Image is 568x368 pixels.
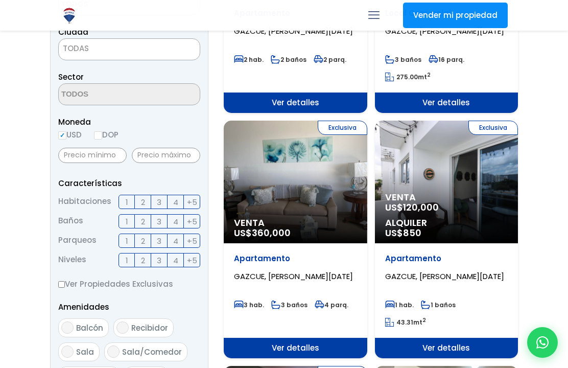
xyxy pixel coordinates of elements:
[76,347,94,357] span: Sala
[385,73,431,81] span: mt
[224,121,367,358] a: Exclusiva Venta US$360,000 Apartamento GAZCUE, [PERSON_NAME][DATE] 3 hab. 3 baños 4 parq. Ver det...
[141,235,145,247] span: 2
[385,318,426,327] span: mt
[58,116,200,128] span: Moneda
[58,301,200,313] p: Amenidades
[385,201,439,214] span: US$
[385,254,508,264] p: Apartamento
[173,196,178,209] span: 4
[468,121,518,135] span: Exclusiva
[385,301,414,309] span: 1 hab.
[116,321,129,334] input: Recibidor
[58,72,84,82] span: Sector
[187,196,197,209] span: +5
[427,71,431,79] sup: 2
[157,215,161,228] span: 3
[58,128,82,141] label: USD
[403,226,421,239] span: 850
[157,235,161,247] span: 3
[375,93,518,113] span: Ver detalles
[365,7,383,24] a: mobile menu
[126,254,128,267] span: 1
[76,323,103,333] span: Balcón
[187,215,197,228] span: +5
[58,177,200,190] p: Características
[224,93,367,113] span: Ver detalles
[94,128,119,141] label: DOP
[58,234,97,248] span: Parqueos
[403,3,508,28] a: Vender mi propiedad
[63,43,89,54] span: TODAS
[385,26,504,36] span: GAZCUE, [PERSON_NAME][DATE]
[58,214,83,228] span: Baños
[385,271,504,282] span: GAZCUE, [PERSON_NAME][DATE]
[58,253,86,267] span: Niveles
[107,346,120,358] input: Sala/Comedor
[375,121,518,358] a: Exclusiva Venta US$120,000 Alquiler US$850 Apartamento GAZCUE, [PERSON_NAME][DATE] 1 hab. 1 baños...
[234,55,264,64] span: 2 hab.
[60,7,78,25] img: Logo de REMAX
[157,254,161,267] span: 3
[59,84,158,106] textarea: Search
[396,318,413,327] span: 43.31
[58,148,127,163] input: Precio mínimo
[157,196,161,209] span: 3
[314,55,346,64] span: 2 parq.
[61,346,74,358] input: Sala
[385,218,508,228] span: Alquiler
[234,226,291,239] span: US$
[385,55,421,64] span: 3 baños
[187,254,197,267] span: +5
[58,281,65,288] input: Ver Propiedades Exclusivas
[58,38,200,60] span: TODAS
[173,235,178,247] span: 4
[61,321,74,334] input: Balcón
[58,195,111,209] span: Habitaciones
[126,235,128,247] span: 1
[315,301,348,309] span: 4 parq.
[141,215,145,228] span: 2
[59,41,200,56] span: TODAS
[396,73,418,81] span: 275.00
[375,338,518,358] span: Ver detalles
[234,26,353,36] span: GAZCUE, [PERSON_NAME][DATE]
[318,121,367,135] span: Exclusiva
[187,235,197,247] span: +5
[429,55,464,64] span: 16 parq.
[234,271,353,282] span: GAZCUE, [PERSON_NAME][DATE]
[122,347,182,357] span: Sala/Comedor
[252,226,291,239] span: 360,000
[224,338,367,358] span: Ver detalles
[132,148,200,163] input: Precio máximo
[58,131,66,140] input: USD
[126,196,128,209] span: 1
[234,301,264,309] span: 3 hab.
[94,131,102,140] input: DOP
[271,55,306,64] span: 2 baños
[58,27,88,37] span: Ciudad
[385,192,508,202] span: Venta
[234,254,357,264] p: Apartamento
[271,301,307,309] span: 3 baños
[422,316,426,324] sup: 2
[131,323,168,333] span: Recibidor
[58,278,200,290] label: Ver Propiedades Exclusivas
[141,196,145,209] span: 2
[173,215,178,228] span: 4
[421,301,456,309] span: 1 baños
[403,201,439,214] span: 120,000
[234,218,357,228] span: Venta
[173,254,178,267] span: 4
[385,226,421,239] span: US$
[126,215,128,228] span: 1
[141,254,145,267] span: 2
